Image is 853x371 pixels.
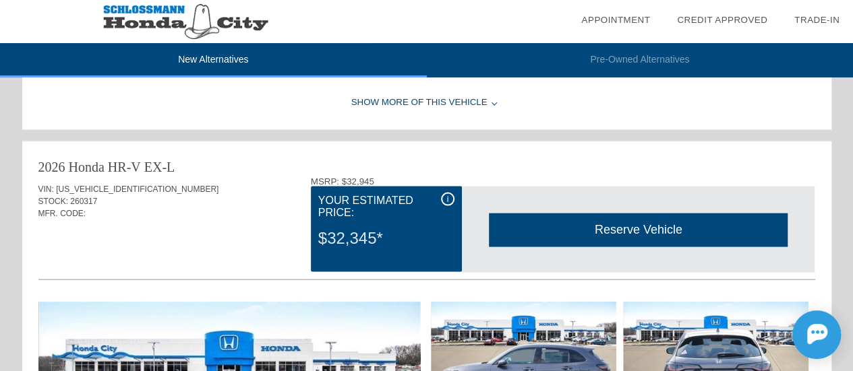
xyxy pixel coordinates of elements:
[56,184,218,194] span: [US_VEHICLE_IDENTIFICATION_NUMBER]
[38,184,54,194] span: VIN:
[441,193,454,206] div: i
[22,76,831,130] div: Show More of this Vehicle
[38,197,68,206] span: STOCK:
[38,158,141,176] div: 2026 Honda HR-V
[70,197,97,206] span: 260317
[581,15,650,25] a: Appointment
[318,221,454,256] div: $32,345*
[794,15,840,25] a: Trade-In
[38,209,86,218] span: MFR. CODE:
[489,213,788,246] div: Reserve Vehicle
[311,176,815,187] div: MSRP: $32,945
[38,240,815,261] div: Quoted on [DATE] 9:06:56 PM
[677,15,767,25] a: Credit Approved
[732,298,853,371] iframe: Chat Assistance
[144,158,175,176] div: EX-L
[318,193,454,221] div: Your Estimated Price:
